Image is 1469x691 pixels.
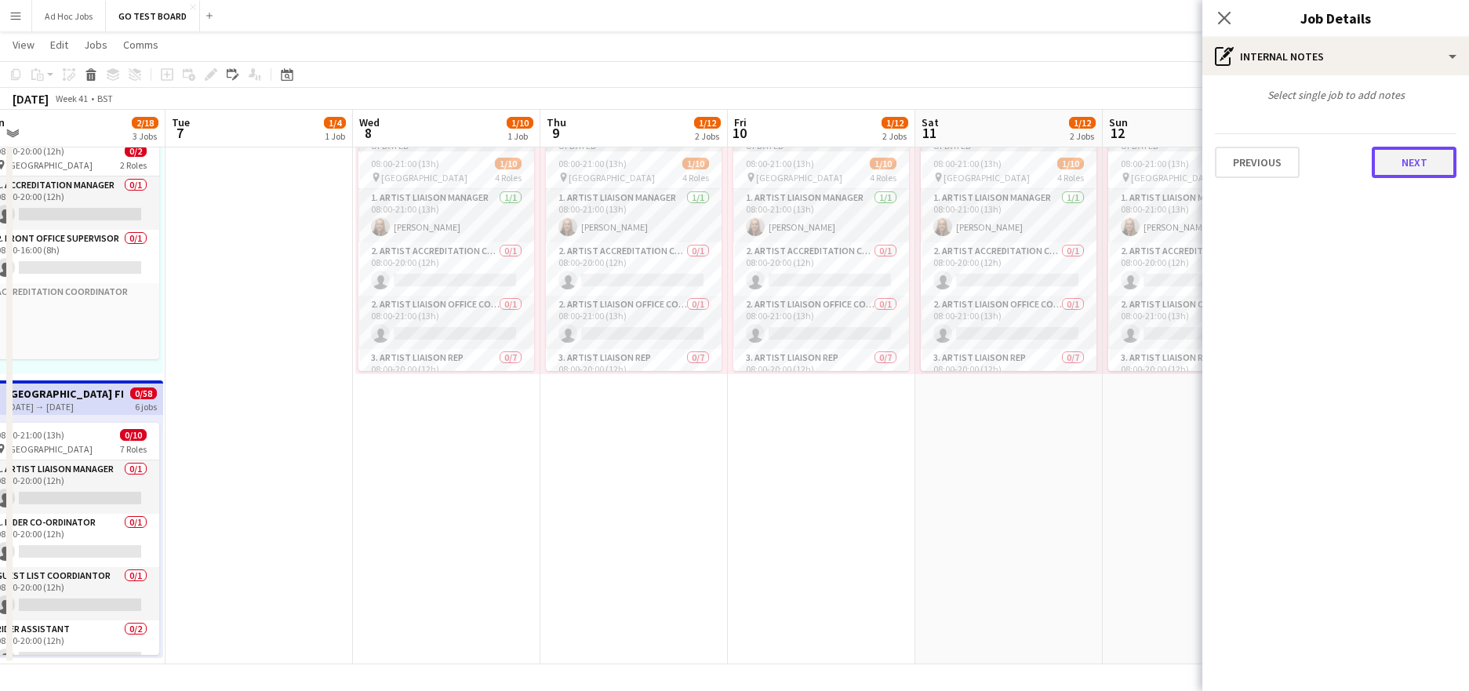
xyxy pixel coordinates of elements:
[44,35,75,55] a: Edit
[546,296,722,349] app-card-role: 2. Artist Liaison Office Coordinator0/108:00-21:00 (13h)
[1108,296,1284,349] app-card-role: 2. Artist Liaison Office Coordinator0/108:00-21:00 (13h)
[1108,189,1284,242] app-card-role: 1. Artist Liaison Manager1/108:00-21:00 (13h)[PERSON_NAME]
[507,117,533,129] span: 1/10
[6,443,93,455] span: [GEOGRAPHIC_DATA]
[123,38,158,52] span: Comms
[135,399,157,413] div: 6 jobs
[732,124,747,142] span: 10
[6,401,123,413] div: [DATE] → [DATE]
[97,93,113,104] div: BST
[544,124,566,142] span: 9
[1069,117,1096,129] span: 1/12
[381,172,467,184] span: [GEOGRAPHIC_DATA]
[1108,242,1284,296] app-card-role: 2. Artist Accreditation Co-ordinator0/108:00-20:00 (12h)
[13,91,49,107] div: [DATE]
[734,115,747,129] span: Fri
[756,172,842,184] span: [GEOGRAPHIC_DATA]
[1215,147,1300,178] button: Previous
[359,115,380,129] span: Wed
[169,124,190,142] span: 7
[120,429,147,441] span: 0/10
[694,117,721,129] span: 1/12
[130,387,157,399] span: 0/58
[558,158,627,169] span: 08:00-21:00 (13h)
[358,349,534,539] app-card-role: 3. Artist Liaison Rep0/708:00-20:00 (12h)
[733,139,909,371] app-job-card: Updated08:00-21:00 (13h)1/10 [GEOGRAPHIC_DATA]4 Roles1. Artist Liaison Manager1/108:00-21:00 (13h...
[921,139,1096,371] app-job-card: Updated08:00-21:00 (13h)1/10 [GEOGRAPHIC_DATA]4 Roles1. Artist Liaison Manager1/108:00-21:00 (13h...
[324,117,346,129] span: 1/4
[120,159,147,171] span: 2 Roles
[32,1,106,31] button: Ad Hoc Jobs
[371,158,439,169] span: 08:00-21:00 (13h)
[870,158,896,169] span: 1/10
[870,172,896,184] span: 4 Roles
[919,124,939,142] span: 11
[358,139,534,371] app-job-card: Updated08:00-21:00 (13h)1/10 [GEOGRAPHIC_DATA]4 Roles1. Artist Liaison Manager1/108:00-21:00 (13h...
[120,443,147,455] span: 7 Roles
[546,349,722,539] app-card-role: 3. Artist Liaison Rep0/708:00-20:00 (12h)
[1057,172,1084,184] span: 4 Roles
[325,130,345,142] div: 1 Job
[546,139,722,371] app-job-card: Updated08:00-21:00 (13h)1/10 [GEOGRAPHIC_DATA]4 Roles1. Artist Liaison Manager1/108:00-21:00 (13h...
[546,189,722,242] app-card-role: 1. Artist Liaison Manager1/108:00-21:00 (13h)[PERSON_NAME]
[921,189,1096,242] app-card-role: 1. Artist Liaison Manager1/108:00-21:00 (13h)[PERSON_NAME]
[733,242,909,296] app-card-role: 2. Artist Accreditation Co-ordinator0/108:00-20:00 (12h)
[133,130,158,142] div: 3 Jobs
[1108,349,1284,539] app-card-role: 3. Artist Liaison Rep0/708:00-20:00 (12h)
[106,1,200,31] button: GO TEST BOARD
[50,38,68,52] span: Edit
[1202,88,1469,102] div: Select single job to add notes
[1372,147,1456,178] button: Next
[546,242,722,296] app-card-role: 2. Artist Accreditation Co-ordinator0/108:00-20:00 (12h)
[117,35,165,55] a: Comms
[132,117,158,129] span: 2/18
[746,158,814,169] span: 08:00-21:00 (13h)
[495,172,522,184] span: 4 Roles
[172,115,190,129] span: Tue
[358,189,534,242] app-card-role: 1. Artist Liaison Manager1/108:00-21:00 (13h)[PERSON_NAME]
[682,172,709,184] span: 4 Roles
[1131,172,1217,184] span: [GEOGRAPHIC_DATA]
[1108,139,1284,371] app-job-card: Updated08:00-21:00 (13h)1/10 [GEOGRAPHIC_DATA]4 Roles1. Artist Liaison Manager1/108:00-21:00 (13h...
[495,158,522,169] span: 1/10
[1070,130,1095,142] div: 2 Jobs
[84,38,107,52] span: Jobs
[733,349,909,539] app-card-role: 3. Artist Liaison Rep0/708:00-20:00 (12h)
[882,130,907,142] div: 2 Jobs
[78,35,114,55] a: Jobs
[882,117,908,129] span: 1/12
[921,349,1096,539] app-card-role: 3. Artist Liaison Rep0/708:00-20:00 (12h)
[6,387,123,401] h3: [GEOGRAPHIC_DATA] FESTIVALS
[1109,115,1128,129] span: Sun
[733,189,909,242] app-card-role: 1. Artist Liaison Manager1/108:00-21:00 (13h)[PERSON_NAME]
[52,93,91,104] span: Week 41
[933,158,1002,169] span: 08:00-21:00 (13h)
[695,130,720,142] div: 2 Jobs
[507,130,533,142] div: 1 Job
[358,242,534,296] app-card-role: 2. Artist Accreditation Co-ordinator0/108:00-20:00 (12h)
[944,172,1030,184] span: [GEOGRAPHIC_DATA]
[1202,38,1469,75] div: Internal notes
[1121,158,1189,169] span: 08:00-21:00 (13h)
[733,296,909,349] app-card-role: 2. Artist Liaison Office Coordinator0/108:00-21:00 (13h)
[569,172,655,184] span: [GEOGRAPHIC_DATA]
[547,115,566,129] span: Thu
[682,158,709,169] span: 1/10
[13,38,35,52] span: View
[357,124,380,142] span: 8
[1107,124,1128,142] span: 12
[921,296,1096,349] app-card-role: 2. Artist Liaison Office Coordinator0/108:00-21:00 (13h)
[922,115,939,129] span: Sat
[125,145,147,157] span: 0/2
[6,159,93,171] span: [GEOGRAPHIC_DATA]
[921,242,1096,296] app-card-role: 2. Artist Accreditation Co-ordinator0/108:00-20:00 (12h)
[1202,8,1469,28] h3: Job Details
[358,296,534,349] app-card-role: 2. Artist Liaison Office Coordinator0/108:00-21:00 (13h)
[6,35,41,55] a: View
[1057,158,1084,169] span: 1/10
